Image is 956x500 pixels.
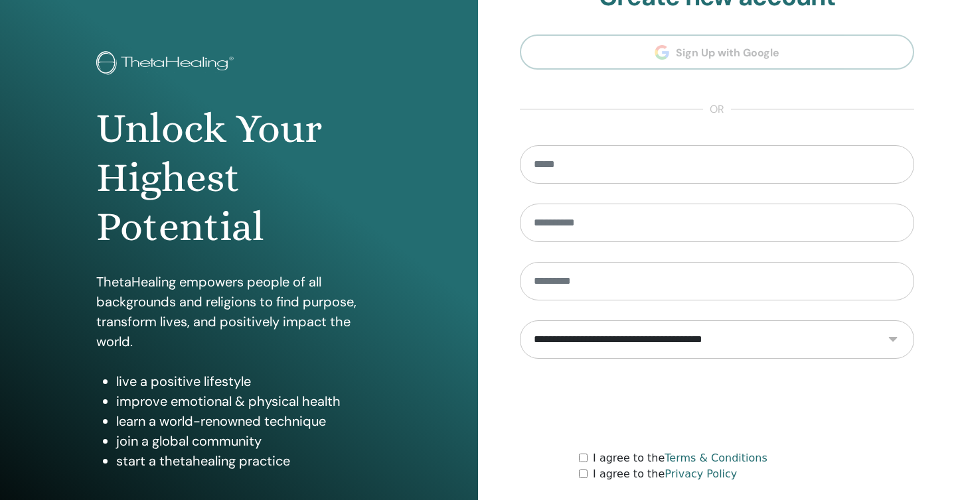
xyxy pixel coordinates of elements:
label: I agree to the [593,466,737,482]
p: ThetaHealing empowers people of all backgrounds and religions to find purpose, transform lives, a... [96,272,382,351]
li: start a thetahealing practice [116,451,382,471]
li: live a positive lifestyle [116,371,382,391]
a: Privacy Policy [665,468,737,480]
li: improve emotional & physical health [116,391,382,411]
li: learn a world-renowned technique [116,411,382,431]
iframe: reCAPTCHA [616,379,818,430]
span: or [703,101,731,117]
h1: Unlock Your Highest Potential [96,104,382,252]
label: I agree to the [593,450,767,466]
li: join a global community [116,431,382,451]
a: Terms & Conditions [665,452,767,464]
